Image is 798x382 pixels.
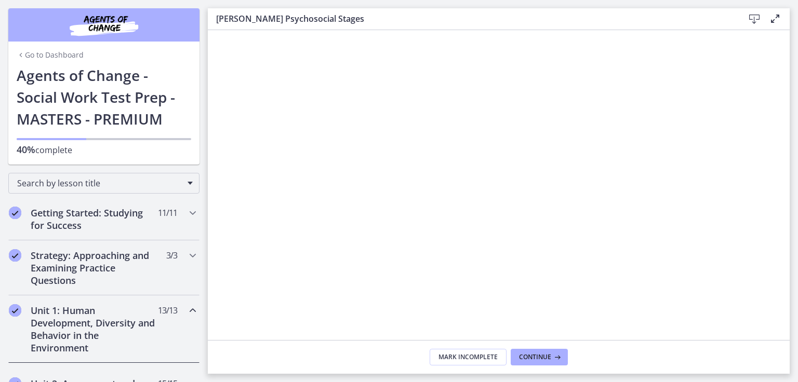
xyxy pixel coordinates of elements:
[42,12,166,37] img: Agents of Change Social Work Test Prep
[31,207,157,231] h2: Getting Started: Studying for Success
[519,353,551,361] span: Continue
[9,304,21,317] i: Completed
[17,178,182,189] span: Search by lesson title
[31,304,157,354] h2: Unit 1: Human Development, Diversity and Behavior in the Environment
[17,143,35,156] span: 40%
[17,64,191,130] h1: Agents of Change - Social Work Test Prep - MASTERS - PREMIUM
[158,207,177,219] span: 11 / 11
[31,249,157,286] h2: Strategy: Approaching and Examining Practice Questions
[8,173,199,194] div: Search by lesson title
[438,353,498,361] span: Mark Incomplete
[17,50,84,60] a: Go to Dashboard
[17,143,191,156] p: complete
[430,349,507,365] button: Mark Incomplete
[9,207,21,219] i: Completed
[511,349,568,365] button: Continue
[9,249,21,262] i: Completed
[166,249,177,262] span: 3 / 3
[158,304,177,317] span: 13 / 13
[216,12,727,25] h3: [PERSON_NAME] Psychosocial Stages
